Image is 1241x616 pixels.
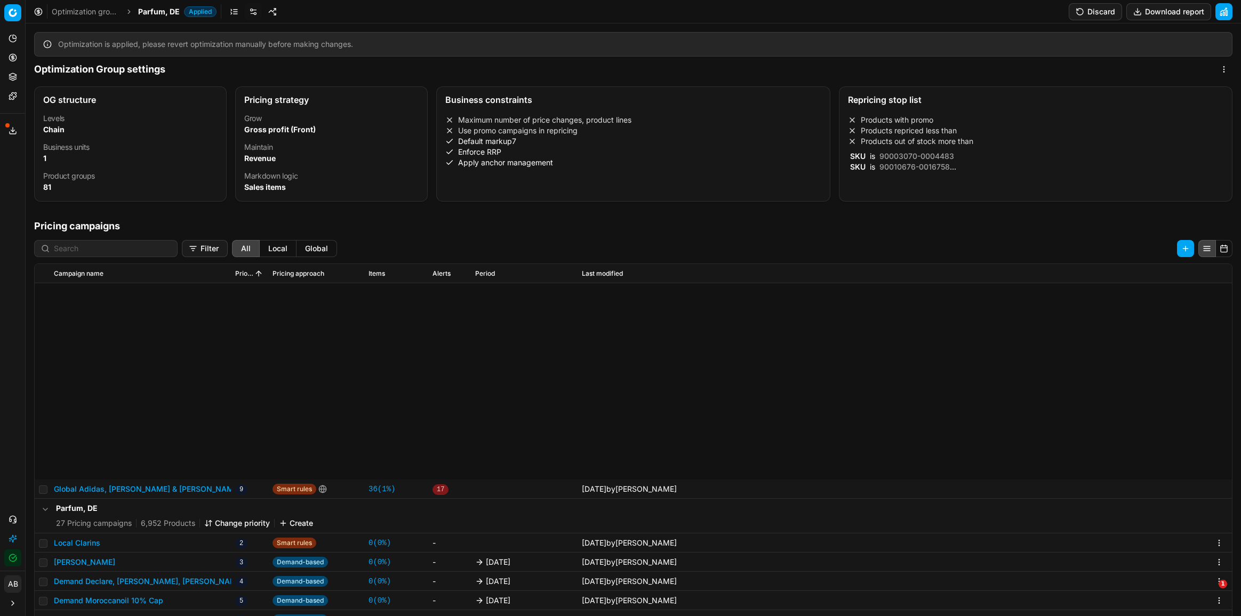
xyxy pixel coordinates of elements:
button: Demand Moroccanoil 10% Cap [54,595,163,606]
div: by [PERSON_NAME] [582,557,677,567]
span: Items [369,269,385,278]
button: all [232,240,260,257]
dt: Levels [43,115,218,122]
nav: breadcrumb [52,6,217,17]
span: SKU [848,162,868,171]
dt: Product groups [43,172,218,180]
strong: Revenue [244,154,276,163]
span: 90010676-0016758 [877,162,952,171]
td: - [428,572,471,591]
span: Parfum, DE [138,6,180,17]
li: Products with promo [848,115,1223,125]
a: 0(0%) [369,538,391,548]
td: - [428,553,471,572]
span: Smart rules [273,484,316,494]
a: 0(0%) [369,576,391,587]
span: 2 [235,538,247,549]
td: - [428,533,471,553]
span: [DATE] [582,577,606,586]
strong: 1 [43,154,46,163]
span: SKU [848,151,868,161]
span: is [868,162,877,171]
h5: Parfum, DE [56,503,313,514]
span: AB [5,576,21,592]
div: OG structure [43,95,218,104]
div: by [PERSON_NAME] [582,484,677,494]
span: [DATE] [582,538,606,547]
div: Business constraints [445,95,821,104]
span: Alerts [433,269,451,278]
li: Use promo campaigns in repricing [445,125,821,136]
span: [DATE] [582,596,606,605]
button: AB [4,575,21,593]
span: [DATE] [486,595,510,606]
button: [PERSON_NAME] [54,557,115,567]
span: Pricing approach [273,269,324,278]
span: 6,952 Products [141,518,195,529]
iframe: Intercom live chat [1197,580,1222,605]
li: Maximum number of price changes, product lines [445,115,821,125]
li: Enforce RRP [445,147,821,157]
span: [DATE] [582,484,606,493]
button: Local Clarins [54,538,100,548]
button: Change priority [204,518,270,529]
span: 4 [235,577,247,587]
button: Create [279,518,313,529]
span: Period [475,269,495,278]
button: Demand Declare, [PERSON_NAME], [PERSON_NAME] [54,576,244,587]
span: Demand-based [273,576,328,587]
h1: Optimization Group settings [34,62,165,77]
div: by [PERSON_NAME] [582,595,677,606]
span: [DATE] [486,576,510,587]
input: Search [54,243,171,254]
li: Default markup 7 [445,136,821,147]
a: 0(0%) [369,595,391,606]
dt: Markdown logic [244,172,419,180]
span: 9 [235,484,247,495]
button: Download report [1126,3,1211,20]
dt: Maintain [244,143,419,151]
h1: Pricing campaigns [26,219,1241,234]
button: Discard [1069,3,1122,20]
span: is [868,151,877,161]
li: Products out of stock more than [848,136,1223,147]
span: Applied [184,6,217,17]
strong: Gross profit (Front) [244,125,316,134]
strong: Chain [43,125,65,134]
div: by [PERSON_NAME] [582,538,677,548]
button: Global Adidas, [PERSON_NAME] & [PERSON_NAME] [54,484,241,494]
span: 90003070-0004483 [877,151,956,161]
dt: Business units [43,143,218,151]
a: 0(0%) [369,557,391,567]
button: global [297,240,337,257]
div: by [PERSON_NAME] [582,576,677,587]
button: Sorted by Priority ascending [253,268,264,279]
span: Last modified [582,269,623,278]
strong: 81 [43,182,51,191]
span: 17 [433,484,449,495]
li: Apply anchor management [445,157,821,168]
strong: Sales items [244,182,286,191]
span: 5 [235,596,247,606]
span: Campaign name [54,269,103,278]
span: 1 [1219,580,1227,588]
span: Demand-based [273,595,328,606]
dt: Grow [244,115,419,122]
span: [DATE] [486,557,510,567]
div: Repricing stop list [848,95,1223,104]
div: Optimization is applied, please revert optimization manually before making changes. [58,39,1223,50]
div: Pricing strategy [244,95,419,104]
span: Demand-based [273,557,328,567]
span: Smart rules [273,538,316,548]
button: Filter [182,240,228,257]
li: Products repriced less than [848,125,1223,136]
span: Parfum, DEApplied [138,6,217,17]
span: [DATE] [582,557,606,566]
a: 36(1%) [369,484,395,494]
td: - [428,591,471,610]
button: local [260,240,297,257]
span: 27 Pricing campaigns [56,518,132,529]
span: 3 [235,557,247,568]
a: Optimization groups [52,6,120,17]
span: Priority [235,269,253,278]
